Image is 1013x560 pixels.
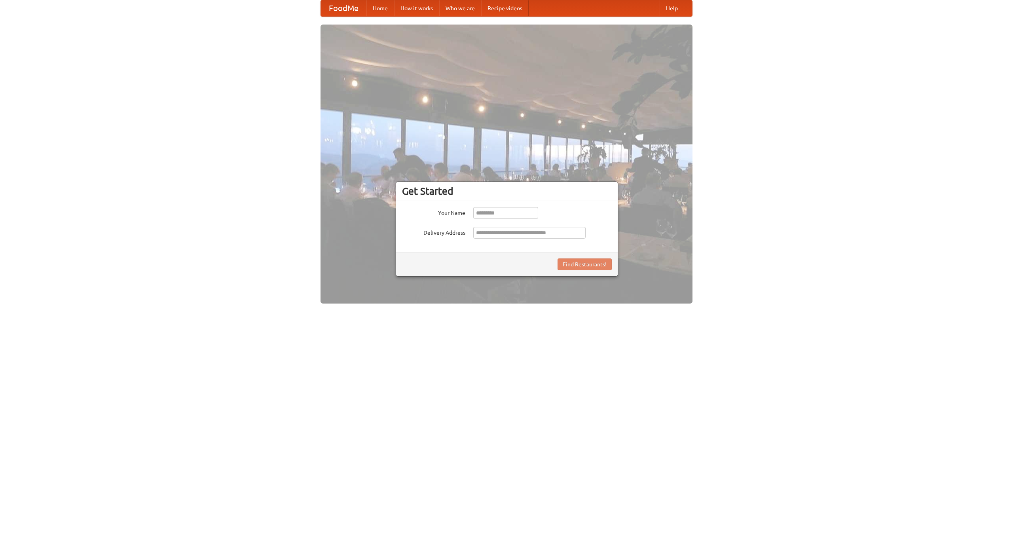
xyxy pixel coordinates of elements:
button: Find Restaurants! [558,258,612,270]
a: Help [660,0,684,16]
a: How it works [394,0,439,16]
label: Your Name [402,207,465,217]
a: Recipe videos [481,0,529,16]
a: Home [366,0,394,16]
h3: Get Started [402,185,612,197]
label: Delivery Address [402,227,465,237]
a: Who we are [439,0,481,16]
a: FoodMe [321,0,366,16]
